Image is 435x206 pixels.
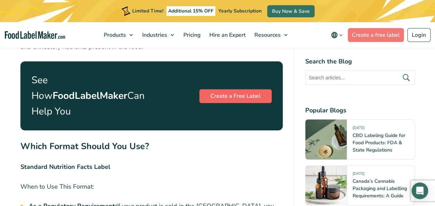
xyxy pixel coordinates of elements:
[102,31,127,39] span: Products
[305,70,415,85] input: Search articles...
[100,22,136,48] a: Products
[199,89,272,103] a: Create a Free Label
[353,125,364,133] span: [DATE]
[411,182,428,199] div: Open Intercom Messenger
[20,182,283,192] p: When to Use This Format:
[305,57,415,66] h4: Search the Blog
[353,178,407,199] a: Canada’s Cannabis Packaging and Labelling Requirements: A Guide
[252,31,281,39] span: Resources
[132,8,163,14] span: Limited Time!
[140,31,168,39] span: Industries
[407,28,431,42] a: Login
[31,72,145,119] p: See How Can Help You
[267,5,315,17] a: Buy Now & Save
[20,140,149,152] strong: Which Format Should You Use?
[348,28,404,42] a: Create a free label
[353,171,364,179] span: [DATE]
[205,22,248,48] a: Hire an Expert
[353,132,405,153] a: CBD Labeling Guide for Food Products: FDA & State Regulations
[166,6,215,16] span: Additional 15% OFF
[138,22,178,48] a: Industries
[20,163,110,171] strong: Standard Nutrition Facts Label
[207,31,246,39] span: Hire an Expert
[250,22,291,48] a: Resources
[53,89,127,102] strong: FoodLabelMaker
[179,22,203,48] a: Pricing
[305,106,415,115] h4: Popular Blogs
[181,31,201,39] span: Pricing
[218,8,262,14] span: Yearly Subscription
